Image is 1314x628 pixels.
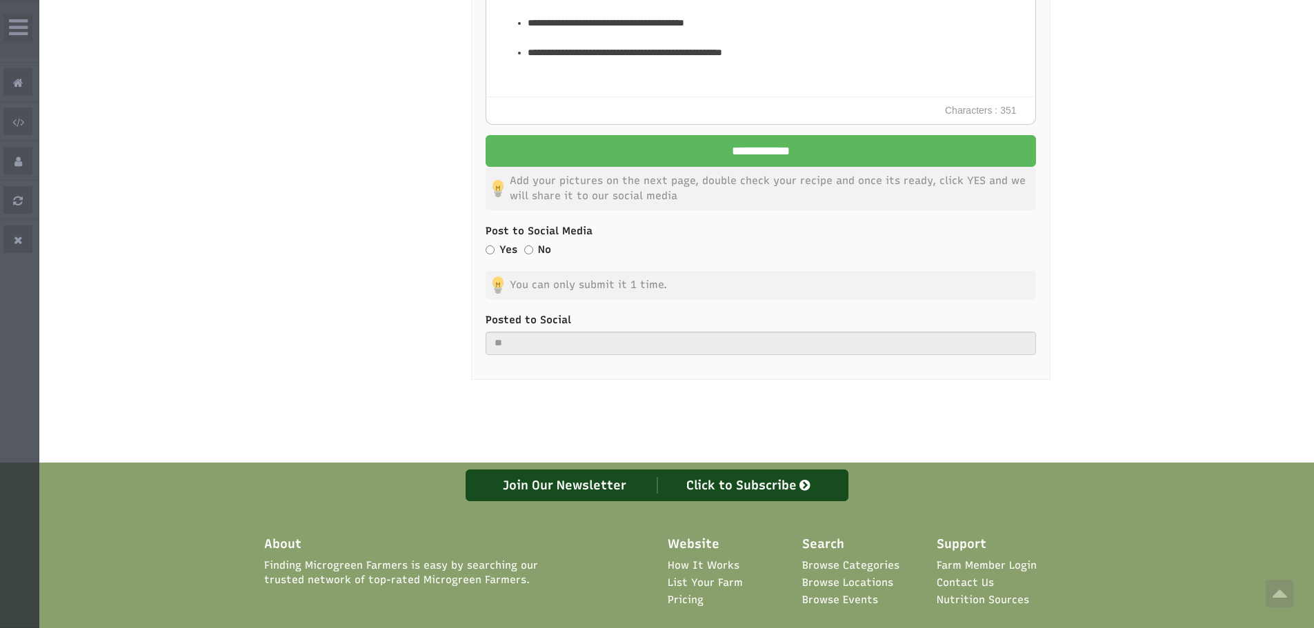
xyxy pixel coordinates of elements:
input: Yes [486,245,495,254]
label: No [538,243,551,257]
label: Yes [499,243,517,257]
p: You can only submit it 1 time. [486,271,1036,299]
a: Browse Locations [802,576,893,590]
a: Browse Events [802,593,878,607]
a: Farm Member Login [937,558,1037,573]
a: List Your Farm [668,576,743,590]
a: Contact Us [937,576,994,590]
span: Characters : 351 [938,97,1024,125]
label: Post to Social Media [486,224,1036,239]
span: Finding Microgreen Farmers is easy by searching our trusted network of top-rated Microgreen Farmers. [264,558,580,588]
a: Pricing [668,593,704,607]
i: Wide Admin Panel [9,17,28,39]
span: Search [802,536,844,554]
span: About [264,536,301,554]
div: Click to Subscribe [657,477,842,494]
span: Website [668,536,719,554]
a: Join Our Newsletter Click to Subscribe [466,469,848,501]
a: Browse Categories [802,558,899,573]
a: How It Works [668,558,739,573]
label: Posted to Social [486,313,1036,327]
p: Add your pictures on the next page, double check your recipe and once its ready, click YES and we... [486,167,1036,210]
input: No [524,245,533,254]
a: Nutrition Sources [937,593,1029,607]
div: Join Our Newsletter [473,477,657,494]
span: Support [937,536,986,554]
